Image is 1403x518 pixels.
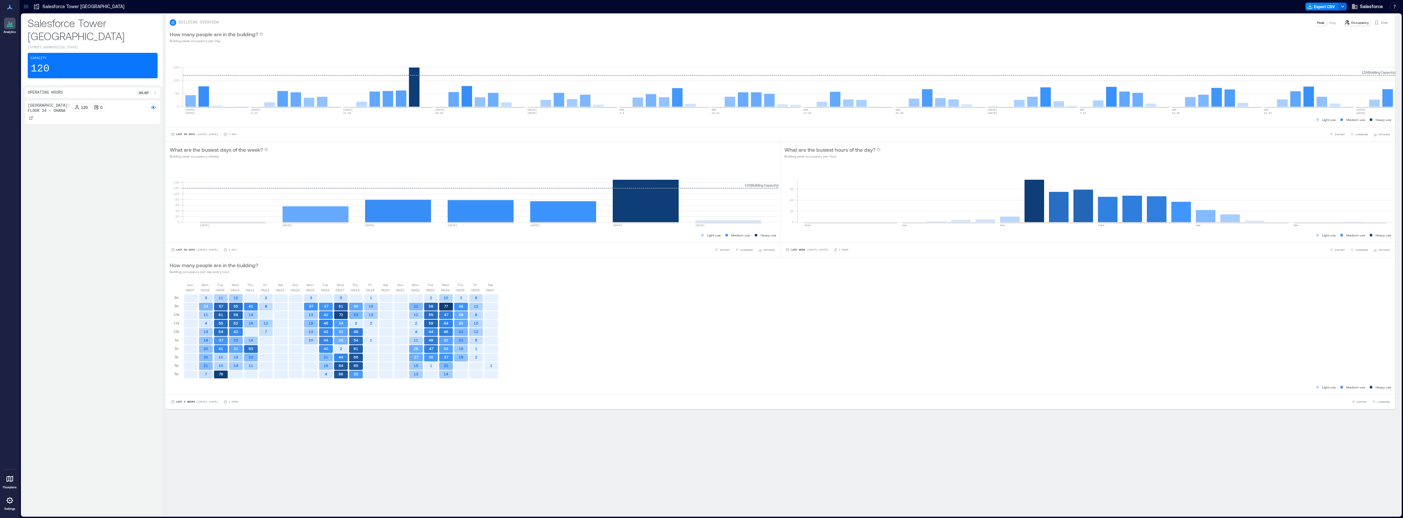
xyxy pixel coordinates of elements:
[488,282,493,287] p: Sat
[475,312,477,317] text: 8
[324,338,328,342] text: 44
[31,56,46,61] p: Capacity
[475,296,477,300] text: 6
[426,287,435,293] p: 09/23
[234,363,238,368] text: 14
[173,78,179,82] tspan: 100
[354,312,358,317] text: 23
[490,363,492,368] text: 1
[263,282,267,287] p: Fri
[411,287,420,293] p: 09/22
[174,320,179,326] p: 11a
[784,247,829,253] button: Last Week |[DATE]-[DATE]
[339,312,343,317] text: 72
[204,304,208,308] text: 24
[175,295,178,300] p: 8a
[265,304,267,308] text: 8
[170,247,220,253] button: Last 90 Days |[DATE]-[DATE]
[205,296,207,300] text: 3
[444,355,448,359] text: 37
[234,296,238,300] text: 12
[473,282,477,287] p: Fri
[81,105,88,110] p: 120
[444,346,448,351] text: 33
[430,296,432,300] text: 2
[695,224,705,227] text: [DATE]
[459,329,463,334] text: 23
[310,296,312,300] text: 3
[1350,399,1368,405] button: EXPORT
[790,198,794,202] tspan: 40
[324,355,328,359] text: 21
[370,338,372,342] text: 1
[530,224,540,227] text: [DATE]
[28,103,70,114] p: [GEOGRAPHIC_DATA]: Floor 34 - Ohana
[475,355,477,359] text: 2
[175,346,178,351] p: 2p
[200,224,209,227] text: [DATE]
[396,287,405,293] p: 09/21
[205,372,207,376] text: 7
[369,304,373,308] text: 15
[429,304,433,308] text: 58
[366,287,375,293] p: 09/19
[173,180,179,184] tspan: 140
[175,214,179,218] tspan: 20
[339,329,343,334] text: 32
[354,304,358,308] text: 30
[1330,20,1335,25] p: Avg
[3,485,17,489] p: Floorplans
[1196,224,1201,227] text: 4pm
[264,321,268,325] text: 12
[249,363,253,368] text: 11
[1328,247,1346,253] button: EXPORT
[186,287,194,293] p: 09/07
[429,355,433,359] text: 36
[251,112,257,114] text: 6-12
[1349,247,1369,253] button: COMPARE
[336,287,345,293] p: 09/17
[896,112,903,114] text: 24-30
[1371,399,1391,405] button: COMPARE
[175,354,178,359] p: 3p
[444,304,448,308] text: 77
[339,363,343,368] text: 64
[456,287,465,293] p: 09/25
[309,312,313,317] text: 13
[343,112,351,114] text: 13-19
[322,282,328,287] p: Tue
[340,346,342,351] text: 2
[309,304,313,308] text: 37
[177,104,179,108] tspan: 0
[28,90,63,95] p: Operating Hours
[1172,108,1177,111] text: SEP
[839,248,848,252] p: 1 Hour
[31,62,50,75] p: 120
[234,346,238,351] text: 31
[229,132,237,136] p: 1 Day
[234,321,238,325] text: 52
[471,287,480,293] p: 09/26
[170,146,263,154] p: What are the busiest days of the week?
[757,247,776,253] button: OPTIONS
[354,363,358,368] text: 65
[205,321,207,325] text: 4
[459,312,463,317] text: 28
[527,112,537,114] text: [DATE]
[1360,3,1383,10] span: Salesforce
[321,287,330,293] p: 09/16
[474,321,478,325] text: 10
[397,282,403,287] p: Sun
[1355,248,1368,252] span: COMPARE
[435,108,445,111] text: [DATE]
[276,287,285,293] p: 09/13
[1317,20,1324,25] p: Peak
[4,507,15,511] p: Settings
[216,287,224,293] p: 09/09
[251,108,260,111] text: [DATE]
[415,329,417,334] text: 4
[261,287,270,293] p: 09/12
[711,112,719,114] text: 10-16
[412,282,419,287] p: Mon
[355,321,357,325] text: 2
